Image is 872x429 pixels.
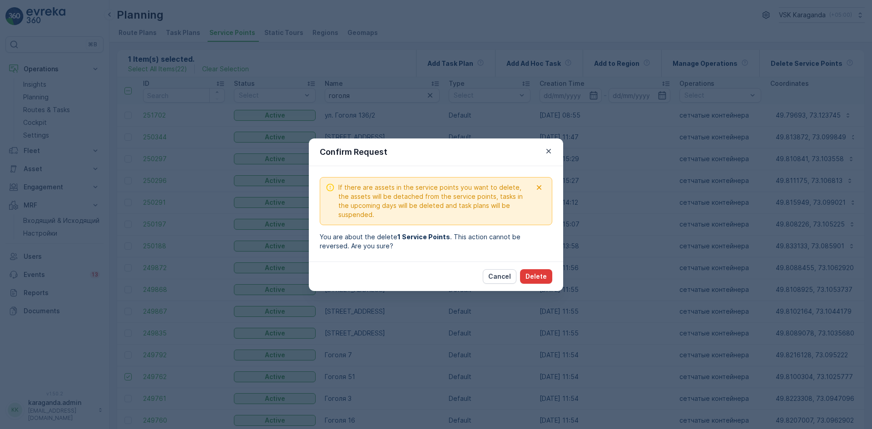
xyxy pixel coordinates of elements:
div: You are about the delete . This action cannot be reversed. Are you sure? [320,232,552,251]
button: Delete [520,269,552,284]
b: 1 Service Points [397,233,450,241]
p: Delete [525,272,547,281]
p: Confirm Request [320,146,387,158]
p: Cancel [488,272,511,281]
button: Cancel [483,269,516,284]
span: If there are assets in the service points you want to delete, the assets will be detached from th... [338,183,532,219]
